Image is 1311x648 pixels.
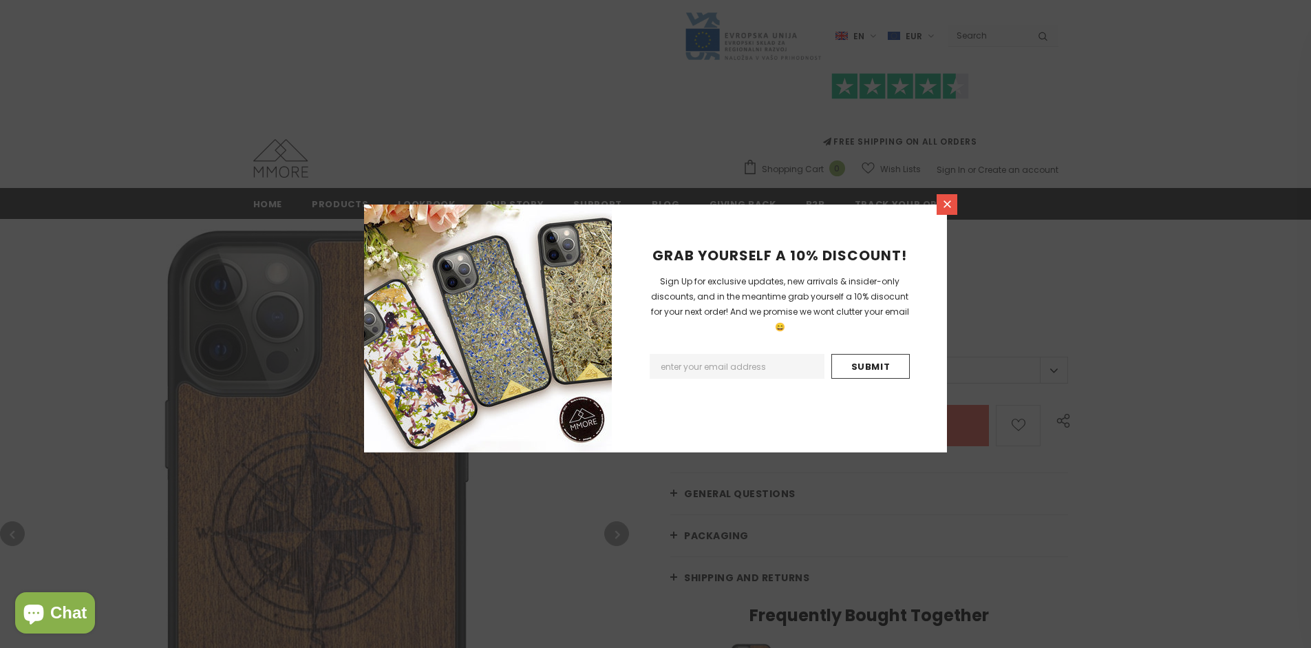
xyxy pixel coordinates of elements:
[11,592,99,637] inbox-online-store-chat: Shopify online store chat
[650,354,824,379] input: Email Address
[652,246,907,265] span: GRAB YOURSELF A 10% DISCOUNT!
[937,194,957,215] a: Close
[831,354,910,379] input: Submit
[651,275,909,333] span: Sign Up for exclusive updates, new arrivals & insider-only discounts, and in the meantime grab yo...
